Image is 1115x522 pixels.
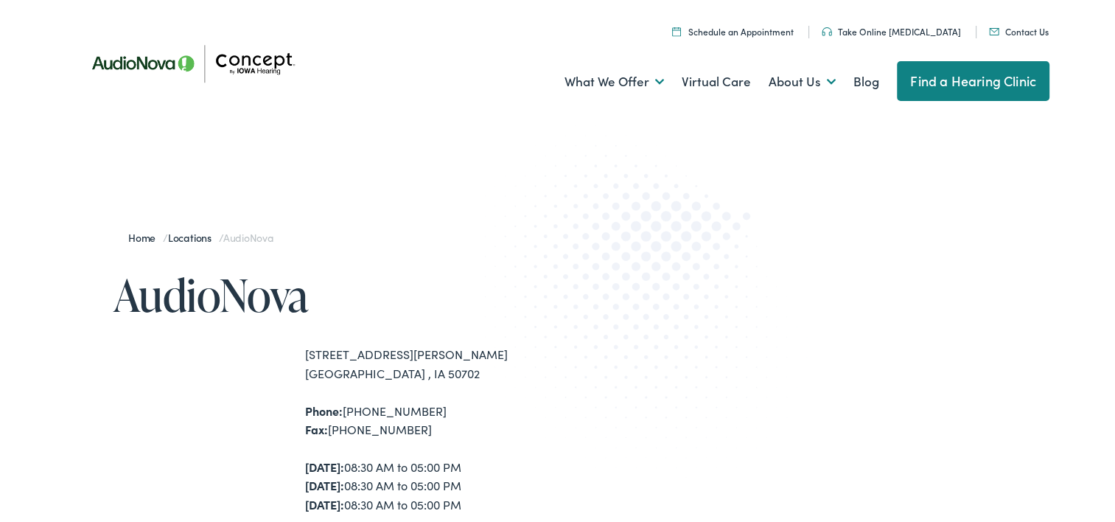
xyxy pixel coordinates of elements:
img: utility icon [822,25,832,34]
strong: [DATE]: [305,456,344,473]
strong: [DATE]: [305,494,344,510]
a: About Us [769,52,836,107]
a: What We Offer [565,52,664,107]
h1: AudioNova [113,268,563,317]
a: Virtual Care [682,52,751,107]
img: utility icon [989,26,999,33]
a: Home [128,228,163,243]
a: Find a Hearing Clinic [897,59,1049,99]
span: / / [128,228,273,243]
strong: Phone: [305,400,343,417]
a: Take Online [MEDICAL_DATA] [822,23,961,35]
div: [PHONE_NUMBER] [PHONE_NUMBER] [305,400,563,437]
a: Blog [853,52,879,107]
strong: [DATE]: [305,475,344,491]
div: [STREET_ADDRESS][PERSON_NAME] [GEOGRAPHIC_DATA] , IA 50702 [305,343,563,380]
a: Locations [168,228,219,243]
a: Schedule an Appointment [672,23,794,35]
img: A calendar icon to schedule an appointment at Concept by Iowa Hearing. [672,24,681,34]
span: AudioNova [223,228,273,243]
strong: Fax: [305,419,328,435]
a: Contact Us [989,23,1049,35]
